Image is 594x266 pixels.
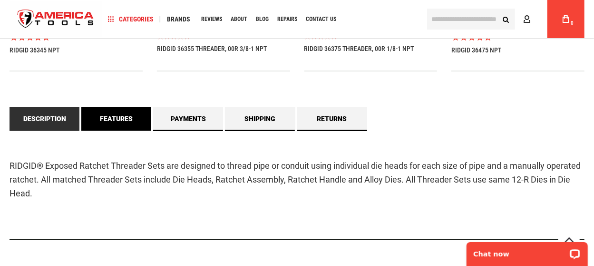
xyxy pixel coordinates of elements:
[153,107,223,131] a: Payments
[10,107,79,131] a: Description
[497,10,515,28] button: Search
[306,16,336,22] span: Contact Us
[451,33,584,42] span: Rated 4.5 out of 5 stars 2 reviews
[231,16,247,22] span: About
[201,16,222,22] span: Reviews
[225,107,295,131] a: Shipping
[163,13,195,26] a: Brands
[197,13,226,26] a: Reviews
[157,33,290,41] span: Rated 0.0 out of 5 stars 0 reviews
[104,13,158,26] a: Categories
[157,45,267,53] a: RIDGID 36355 THREADER, 00R 3/8-1 NPT
[81,107,151,131] a: Features
[10,160,584,201] p: RIDGID® Exposed Ratchet Threader Sets are designed to thread pipe or conduit using individual die...
[167,16,190,22] span: Brands
[304,33,438,41] span: Rated 0.0 out of 5 stars 0 reviews
[297,107,367,131] a: Returns
[273,13,302,26] a: Repairs
[256,16,269,22] span: Blog
[10,33,143,42] span: Rated 5.0 out of 5 stars 6 reviews
[460,236,594,266] iframe: LiveChat chat widget
[277,16,297,22] span: Repairs
[252,13,273,26] a: Blog
[302,13,341,26] a: Contact Us
[10,1,102,37] a: store logo
[226,13,252,26] a: About
[451,47,501,54] a: RIDGID 36475 NPT
[304,45,414,53] a: RIDGID 36375 THREADER, 00R 1/8-1 NPT
[571,20,574,26] span: 0
[108,16,154,22] span: Categories
[10,1,102,37] img: America Tools
[10,47,59,54] a: RIDGID 36345 NPT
